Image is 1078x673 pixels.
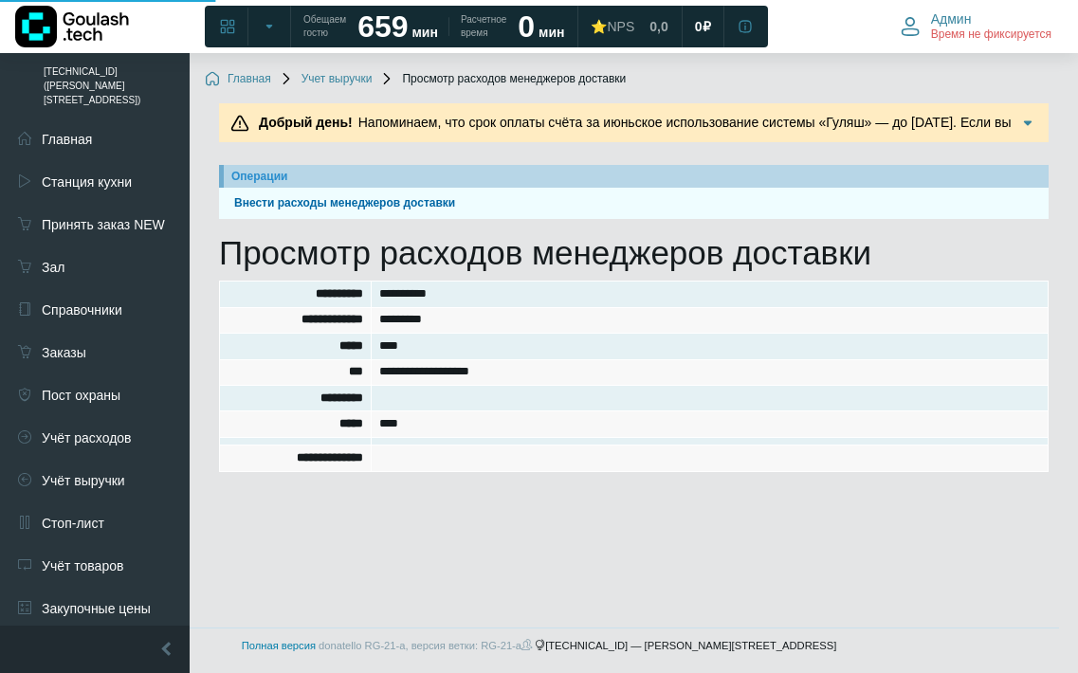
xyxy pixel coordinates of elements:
[539,25,564,40] span: мин
[319,640,535,651] span: donatello RG-21-a, версия ветки: RG-21-a
[649,18,667,35] span: 0,0
[259,115,353,130] b: Добрый день!
[205,72,271,87] a: Главная
[695,18,703,35] span: 0
[889,7,1063,46] button: Админ Время не фиксируется
[357,9,408,44] strong: 659
[591,18,634,35] div: ⭐
[684,9,722,44] a: 0 ₽
[219,233,1049,273] h1: Просмотр расходов менеджеров доставки
[19,628,1059,664] footer: [TECHNICAL_ID] — [PERSON_NAME][STREET_ADDRESS]
[230,114,249,133] img: Предупреждение
[703,18,711,35] span: ₽
[931,10,972,27] span: Админ
[411,25,437,40] span: мин
[607,19,634,34] span: NPS
[379,72,626,87] span: Просмотр расходов менеджеров доставки
[931,27,1051,43] span: Время не фиксируется
[231,168,1041,185] div: Операции
[15,6,129,47] img: Логотип компании Goulash.tech
[518,9,535,44] strong: 0
[253,115,1011,170] span: Напоминаем, что срок оплаты счёта за июньское использование системы «Гуляш» — до [DATE]. Если вы ...
[292,9,576,44] a: Обещаем гостю 659 мин Расчетное время 0 мин
[279,72,373,87] a: Учет выручки
[303,13,346,40] span: Обещаем гостю
[579,9,679,44] a: ⭐NPS 0,0
[242,640,316,651] a: Полная версия
[1018,114,1037,133] img: Подробнее
[461,13,506,40] span: Расчетное время
[227,194,1041,212] a: Внести расходы менеджеров доставки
